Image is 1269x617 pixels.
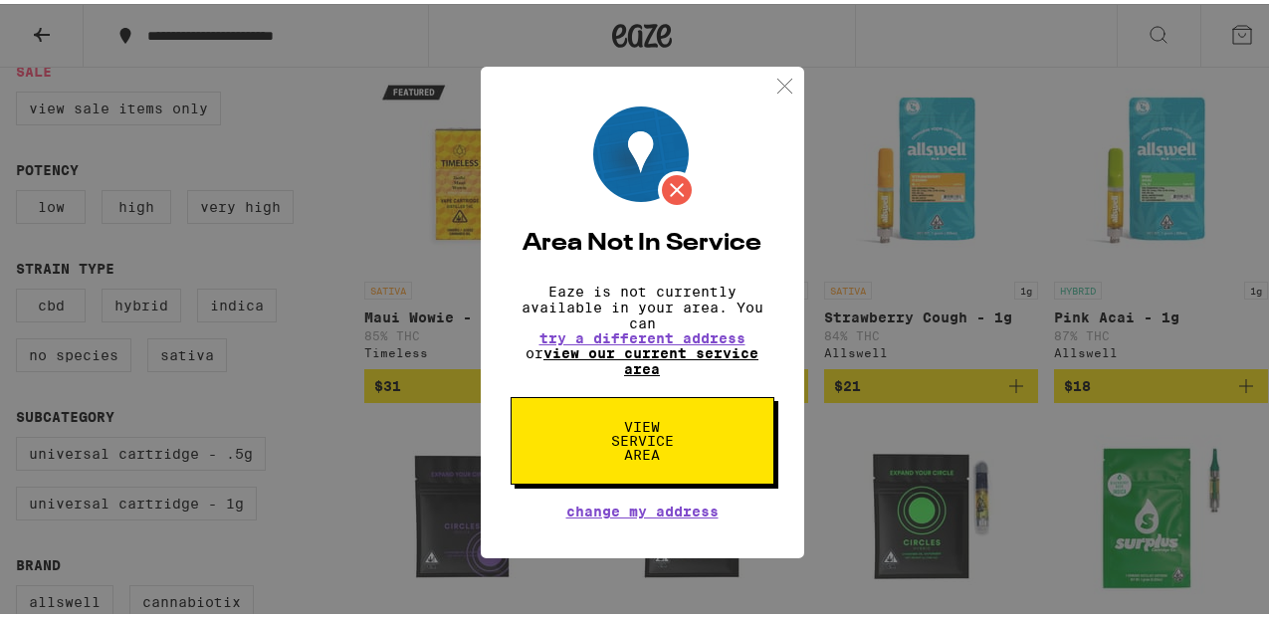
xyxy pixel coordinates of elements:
[772,70,797,95] img: close.svg
[511,393,774,481] button: View Service Area
[511,280,774,373] p: Eaze is not currently available in your area. You can or
[12,14,143,30] span: Hi. Need any help?
[591,416,694,458] span: View Service Area
[539,327,745,341] button: try a different address
[543,341,758,373] a: view our current service area
[566,501,719,514] button: Change My Address
[511,228,774,252] h2: Area Not In Service
[593,103,696,205] img: Location
[511,415,774,431] a: View Service Area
